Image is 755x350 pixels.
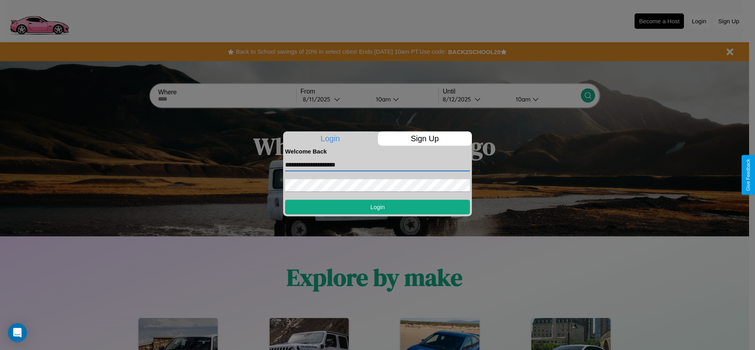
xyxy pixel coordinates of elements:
[285,148,470,155] h4: Welcome Back
[746,159,751,191] div: Give Feedback
[283,131,377,146] p: Login
[8,323,27,342] div: Open Intercom Messenger
[378,131,472,146] p: Sign Up
[285,200,470,214] button: Login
